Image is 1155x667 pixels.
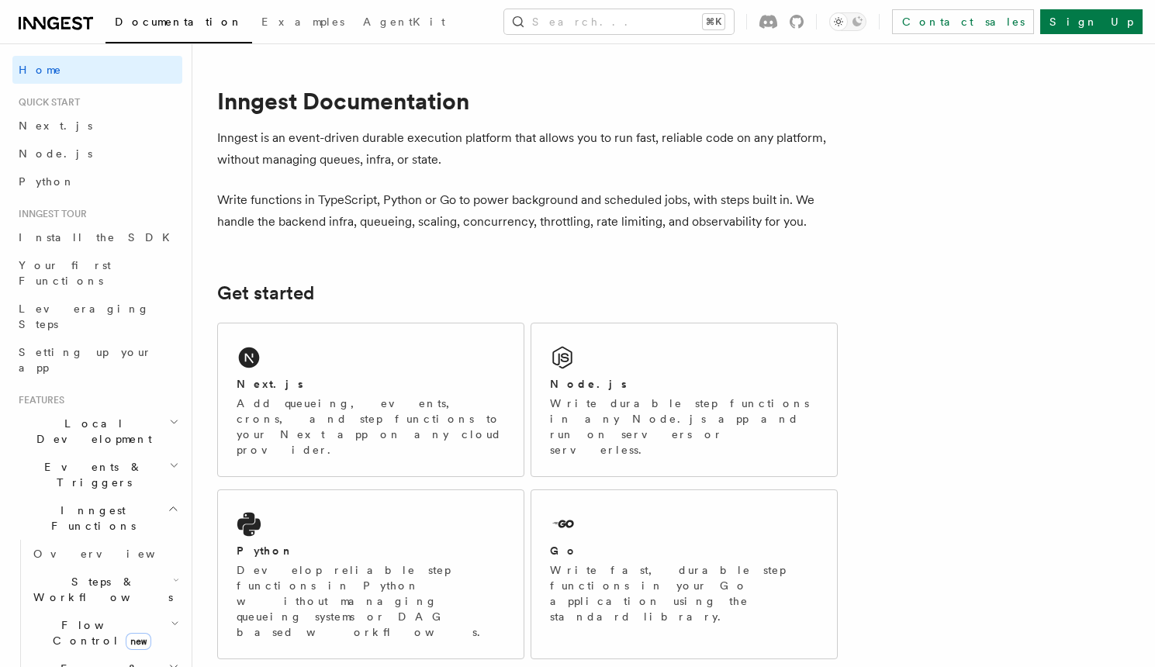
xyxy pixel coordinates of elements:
span: Steps & Workflows [27,574,173,605]
button: Toggle dark mode [829,12,866,31]
p: Develop reliable step functions in Python without managing queueing systems or DAG based workflows. [237,562,505,640]
span: Inngest tour [12,208,87,220]
h2: Python [237,543,294,558]
span: Leveraging Steps [19,302,150,330]
h2: Node.js [550,376,627,392]
h2: Next.js [237,376,303,392]
span: new [126,633,151,650]
button: Events & Triggers [12,453,182,496]
span: Events & Triggers [12,459,169,490]
a: GoWrite fast, durable step functions in your Go application using the standard library. [531,489,838,659]
button: Search...⌘K [504,9,734,34]
span: Next.js [19,119,92,132]
span: Python [19,175,75,188]
a: Leveraging Steps [12,295,182,338]
span: Home [19,62,62,78]
kbd: ⌘K [703,14,724,29]
a: Python [12,168,182,195]
span: Node.js [19,147,92,160]
p: Add queueing, events, crons, and step functions to your Next app on any cloud provider. [237,396,505,458]
a: PythonDevelop reliable step functions in Python without managing queueing systems or DAG based wo... [217,489,524,659]
span: Quick start [12,96,80,109]
button: Inngest Functions [12,496,182,540]
span: Examples [261,16,344,28]
a: Next.jsAdd queueing, events, crons, and step functions to your Next app on any cloud provider. [217,323,524,477]
a: Next.js [12,112,182,140]
a: Node.jsWrite durable step functions in any Node.js app and run on servers or serverless. [531,323,838,477]
a: Install the SDK [12,223,182,251]
span: Overview [33,548,193,560]
span: Flow Control [27,617,171,648]
h1: Inngest Documentation [217,87,838,115]
a: Documentation [105,5,252,43]
a: Node.js [12,140,182,168]
a: Sign Up [1040,9,1143,34]
span: Inngest Functions [12,503,168,534]
button: Flow Controlnew [27,611,182,655]
span: AgentKit [363,16,445,28]
a: Setting up your app [12,338,182,382]
span: Documentation [115,16,243,28]
h2: Go [550,543,578,558]
a: Overview [27,540,182,568]
button: Local Development [12,410,182,453]
p: Write functions in TypeScript, Python or Go to power background and scheduled jobs, with steps bu... [217,189,838,233]
a: Contact sales [892,9,1034,34]
span: Local Development [12,416,169,447]
a: AgentKit [354,5,455,42]
a: Get started [217,282,314,304]
span: Features [12,394,64,406]
p: Write fast, durable step functions in your Go application using the standard library. [550,562,818,624]
p: Write durable step functions in any Node.js app and run on servers or serverless. [550,396,818,458]
button: Steps & Workflows [27,568,182,611]
span: Your first Functions [19,259,111,287]
span: Install the SDK [19,231,179,244]
a: Your first Functions [12,251,182,295]
p: Inngest is an event-driven durable execution platform that allows you to run fast, reliable code ... [217,127,838,171]
span: Setting up your app [19,346,152,374]
a: Examples [252,5,354,42]
a: Home [12,56,182,84]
